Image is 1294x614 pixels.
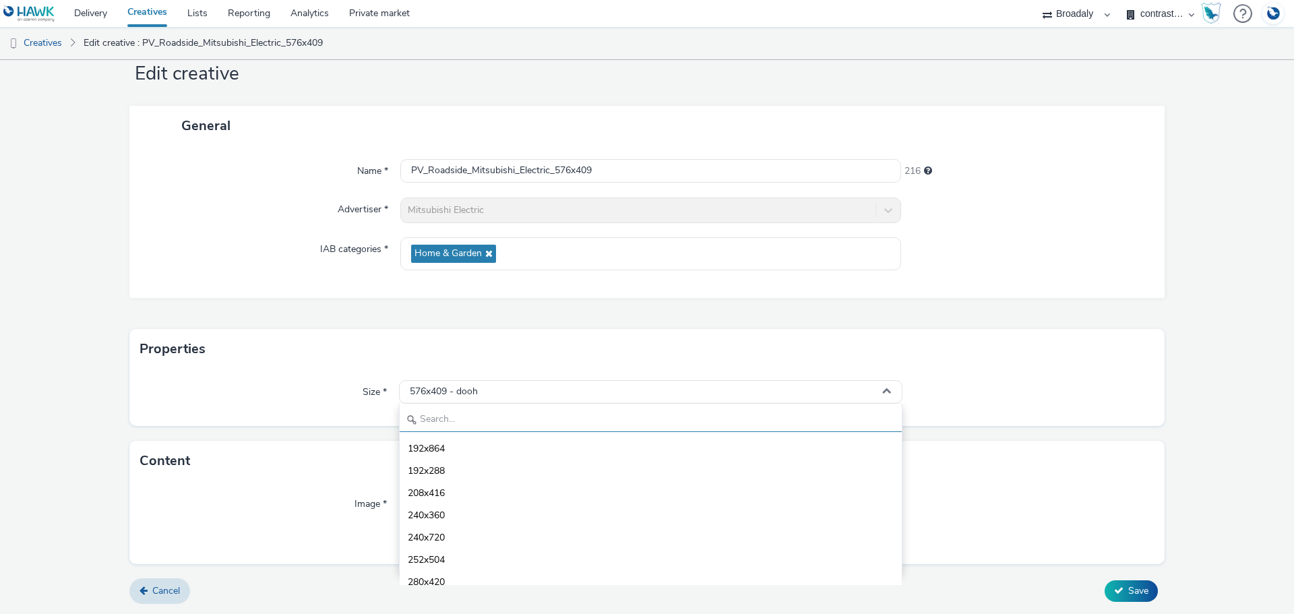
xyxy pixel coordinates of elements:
[1201,3,1221,24] img: Hawk Academy
[408,553,445,567] span: 252x504
[349,492,392,511] label: Image *
[77,27,330,59] a: Edit creative : PV_Roadside_Mitsubishi_Electric_576x409
[1263,3,1283,25] img: Account DE
[352,159,394,178] label: Name *
[315,237,394,256] label: IAB categories *
[357,380,392,399] label: Size *
[414,248,482,259] span: Home & Garden
[152,584,180,597] span: Cancel
[410,386,478,398] span: 576x409 - dooh
[924,164,932,178] div: Maximum 255 characters
[904,164,921,178] span: 216
[1201,3,1227,24] a: Hawk Academy
[408,464,445,478] span: 192x288
[408,487,445,500] span: 208x416
[7,37,20,51] img: dooh
[400,159,901,183] input: Name
[400,408,902,432] input: Search...
[1128,584,1148,597] span: Save
[408,442,445,456] span: 192x864
[181,117,230,135] span: General
[408,531,445,545] span: 240x720
[140,339,206,359] h3: Properties
[129,578,190,604] a: Cancel
[129,61,1165,87] h1: Edit creative
[140,451,190,471] h3: Content
[408,509,445,522] span: 240x360
[1105,580,1158,602] button: Save
[408,576,445,589] span: 280x420
[3,5,55,22] img: undefined Logo
[332,197,394,216] label: Advertiser *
